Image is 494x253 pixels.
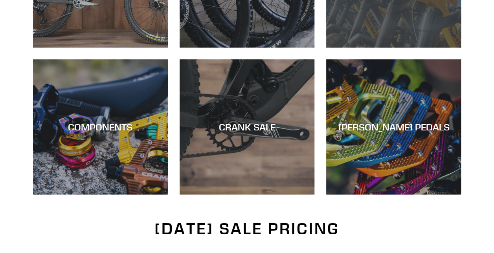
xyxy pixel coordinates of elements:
[33,219,461,238] h2: [DATE] SALE PRICING
[33,59,168,194] a: COMPONENTS
[180,59,314,194] a: CRANK SALE
[326,121,461,133] div: [PERSON_NAME] PEDALS
[326,59,461,194] a: [PERSON_NAME] PEDALS
[33,121,168,133] div: COMPONENTS
[180,121,314,133] div: CRANK SALE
